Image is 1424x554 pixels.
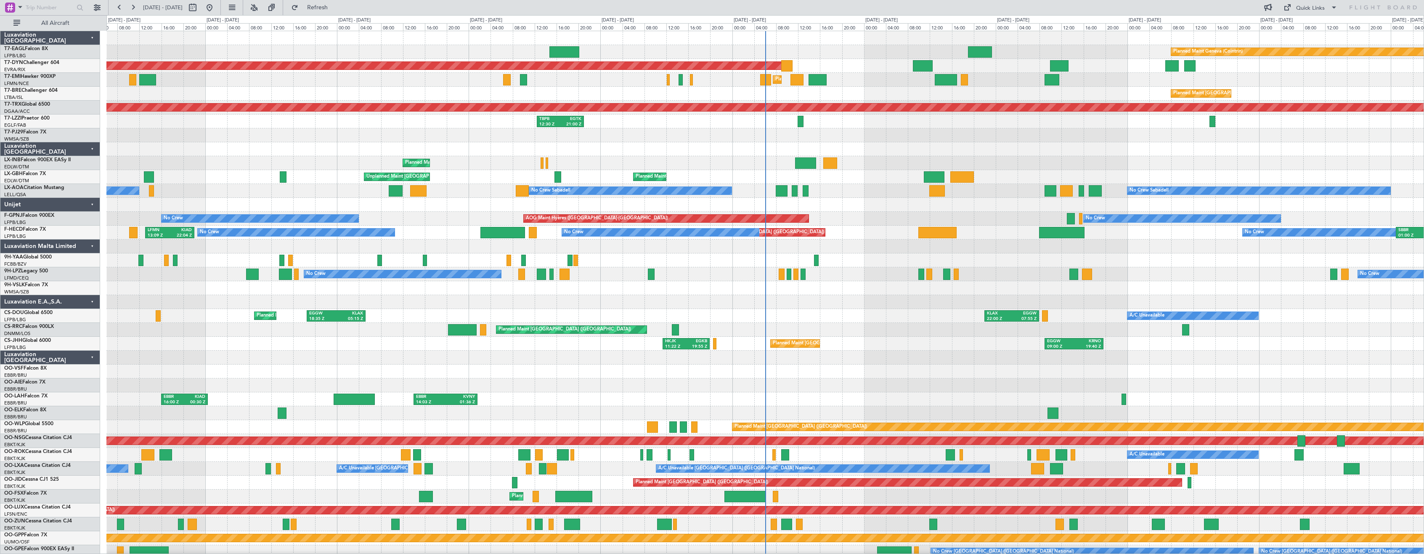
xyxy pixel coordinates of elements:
span: LX-GBH [4,171,23,176]
div: 18:35 Z [309,316,336,322]
a: CS-DOUGlobal 6500 [4,310,53,315]
div: 08:00 [117,23,139,31]
div: 16:00 [820,23,842,31]
div: 12:00 [930,23,952,31]
div: 11:22 Z [665,344,686,350]
a: EBKT/KJK [4,455,25,462]
div: A/C Unavailable [GEOGRAPHIC_DATA] ([GEOGRAPHIC_DATA] National) [658,462,815,475]
div: A/C Unavailable [GEOGRAPHIC_DATA] ([GEOGRAPHIC_DATA] National) [339,462,496,475]
span: OO-GPE [4,546,24,551]
div: KIAD [170,227,192,233]
a: EBBR/BRU [4,414,27,420]
span: 9H-YAA [4,255,23,260]
div: No Crew [306,268,326,280]
span: OO-LAH [4,394,24,399]
a: EBBR/BRU [4,400,27,406]
input: Trip Number [26,1,74,14]
div: Planned Maint [GEOGRAPHIC_DATA] ([GEOGRAPHIC_DATA]) [773,337,905,350]
div: 04:00 [1281,23,1303,31]
a: OO-ZUNCessna Citation CJ4 [4,519,72,524]
div: EGGW [1012,311,1037,317]
div: Planned Maint [GEOGRAPHIC_DATA] ([GEOGRAPHIC_DATA]) [1173,87,1306,100]
a: T7-TRXGlobal 6500 [4,102,50,107]
div: 12:00 [666,23,688,31]
div: 16:00 [952,23,974,31]
span: OO-GPP [4,533,24,538]
a: OO-NSGCessna Citation CJ4 [4,435,72,440]
div: 04:00 [359,23,381,31]
span: OO-ELK [4,408,23,413]
span: [DATE] - [DATE] [143,4,183,11]
div: LFMN [148,227,170,233]
a: EBKT/KJK [4,483,25,490]
a: OO-ROKCessna Citation CJ4 [4,449,72,454]
div: 20:00 [1237,23,1259,31]
div: [DATE] - [DATE] [470,17,502,24]
div: Planned Maint Kortrijk-[GEOGRAPHIC_DATA] [512,490,610,503]
div: 04:00 [227,23,249,31]
button: All Aircraft [9,16,91,30]
div: Planned Maint [GEOGRAPHIC_DATA] ([GEOGRAPHIC_DATA]) [257,309,389,322]
div: 20:00 [842,23,864,31]
a: T7-EAGLFalcon 8X [4,46,48,51]
div: 04:00 [1018,23,1039,31]
div: 16:00 Z [164,400,185,405]
div: 01:36 Z [445,400,475,405]
div: TBPB [539,116,560,122]
a: DNMM/LOS [4,330,30,337]
a: LELL/QSA [4,192,26,198]
div: 20:00 [183,23,205,31]
div: Planned Maint Chester [775,73,824,86]
a: EBKT/KJK [4,525,25,531]
span: LX-AOA [4,185,24,190]
a: WMSA/SZB [4,136,29,142]
div: Quick Links [1296,4,1325,13]
span: LX-INB [4,157,21,162]
div: 07:55 Z [1012,316,1037,322]
a: OO-GPPFalcon 7X [4,533,47,538]
div: No Crew Sabadell [1130,184,1169,197]
div: 20:00 [1106,23,1127,31]
a: LFPB/LBG [4,233,26,240]
div: Unplanned Maint [GEOGRAPHIC_DATA] ([GEOGRAPHIC_DATA]) [366,170,505,183]
span: OO-WLP [4,421,25,426]
div: HKJK [665,338,686,344]
span: T7-BRE [4,88,21,93]
div: EBBR [416,394,445,400]
span: OO-NSG [4,435,25,440]
span: OO-FSX [4,491,24,496]
div: KLAX [336,311,363,317]
div: 09:00 Z [1047,344,1074,350]
div: No Crew [200,226,219,239]
div: 00:00 [469,23,491,31]
a: LX-GBHFalcon 7X [4,171,46,176]
span: All Aircraft [22,20,89,26]
div: [DATE] - [DATE] [1129,17,1161,24]
a: UUMO/OSF [4,539,29,545]
div: [DATE] - [DATE] [108,17,141,24]
a: 9H-VSLKFalcon 7X [4,282,48,288]
span: T7-DYN [4,60,23,65]
div: Planned Maint [GEOGRAPHIC_DATA] ([GEOGRAPHIC_DATA]) [499,323,631,336]
a: EDLW/DTM [4,164,29,170]
a: FCBB/BZV [4,261,27,267]
span: OO-LXA [4,463,24,468]
div: 08:00 [908,23,930,31]
a: T7-BREChallenger 604 [4,88,58,93]
a: OO-WLPGlobal 5500 [4,421,53,426]
div: No Crew [1245,226,1264,239]
div: EGTK [560,116,581,122]
a: F-HECDFalcon 7X [4,227,46,232]
div: 12:00 [139,23,161,31]
div: 00:00 [337,23,359,31]
div: No Crew Sabadell [531,184,570,197]
a: T7-DYNChallenger 604 [4,60,59,65]
span: T7-EAGL [4,46,25,51]
a: T7-EMIHawker 900XP [4,74,56,79]
div: 20:00 [710,23,732,31]
div: 12:00 [1325,23,1347,31]
div: 16:00 [425,23,447,31]
div: 04:00 [1149,23,1171,31]
a: EBBR/BRU [4,372,27,378]
span: 9H-LPZ [4,269,21,274]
